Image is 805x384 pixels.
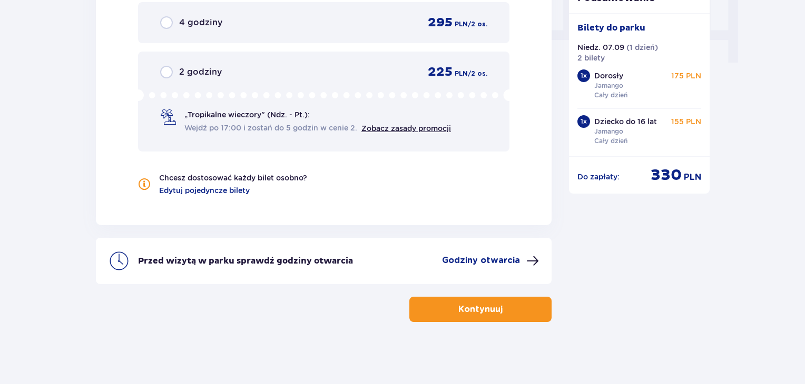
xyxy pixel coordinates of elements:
[577,171,620,182] p: Do zapłaty :
[458,304,503,315] p: Kontynuuj
[671,70,701,81] p: 175 PLN
[594,127,623,136] p: Jamango
[651,165,682,185] p: 330
[442,255,539,267] button: Godziny otwarcia
[361,124,451,133] a: Zobacz zasady promocji
[179,17,222,28] p: 4 godziny
[684,171,701,183] p: PLN
[455,19,468,29] p: PLN
[455,69,468,78] p: PLN
[577,42,624,53] p: Niedz. 07.09
[626,42,658,53] p: ( 1 dzień )
[577,53,605,63] p: 2 bilety
[428,64,453,80] p: 225
[671,116,701,127] p: 155 PLN
[159,173,307,183] p: Chcesz dostosować każdy bilet osobno?
[594,136,627,146] p: Cały dzień
[442,255,520,266] p: Godziny otwarcia
[594,81,623,90] p: Jamango
[428,15,453,31] p: 295
[159,185,250,196] a: Edytuj pojedyncze bilety
[594,70,623,81] p: Dorosły
[577,115,590,128] div: 1 x
[468,19,487,29] p: / 2 os.
[184,123,357,133] span: Wejdź po 17:00 i zostań do 5 godzin w cenie 2.
[594,116,657,127] p: Dziecko do 16 lat
[409,297,552,322] button: Kontynuuj
[184,109,310,120] p: „Tropikalne wieczory" (Ndz. - Pt.):
[594,90,627,100] p: Cały dzień
[468,69,487,78] p: / 2 os.
[577,22,645,34] p: Bilety do parku
[109,250,130,271] img: clock icon
[577,69,590,82] div: 1 x
[138,255,353,267] p: Przed wizytą w parku sprawdź godziny otwarcia
[179,66,222,78] p: 2 godziny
